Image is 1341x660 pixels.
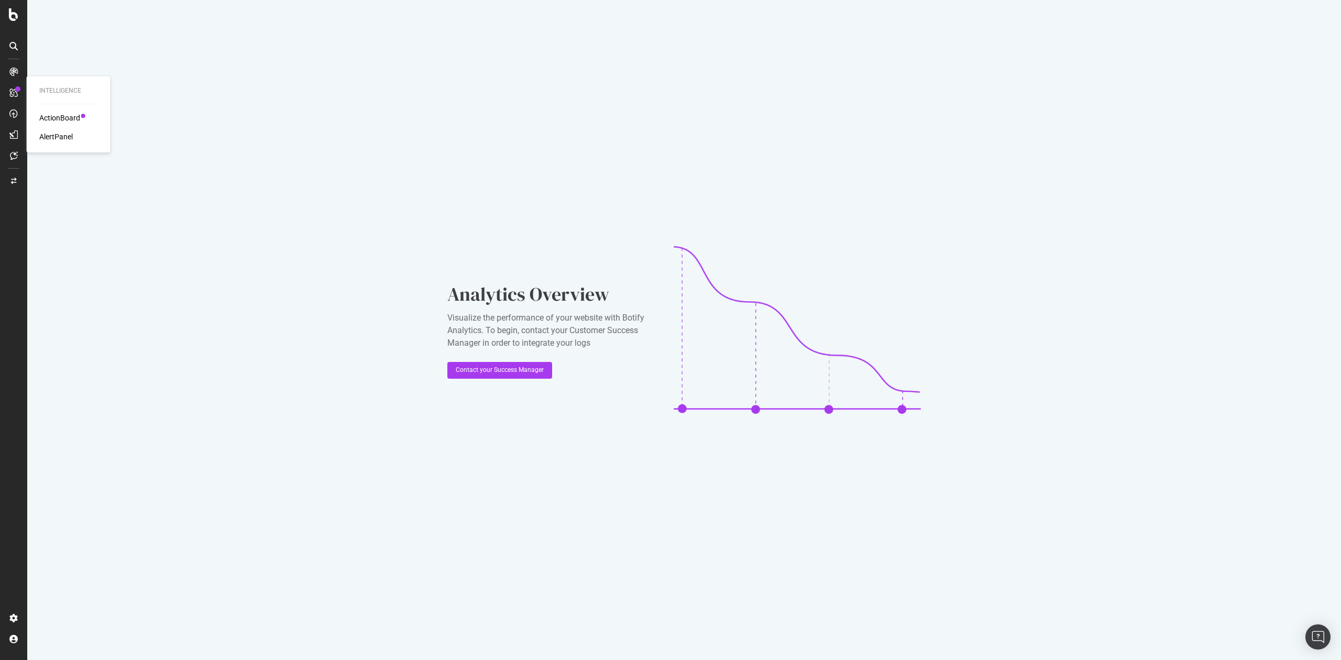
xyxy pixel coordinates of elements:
[447,281,657,307] div: Analytics Overview
[456,366,544,375] div: Contact your Success Manager
[1305,624,1331,650] div: Open Intercom Messenger
[447,312,657,349] div: Visualize the performance of your website with Botify Analytics. To begin, contact your Customer ...
[674,246,921,414] img: CaL_T18e.png
[39,131,73,142] a: AlertPanel
[39,86,98,95] div: Intelligence
[39,113,80,123] a: ActionBoard
[447,362,552,379] button: Contact your Success Manager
